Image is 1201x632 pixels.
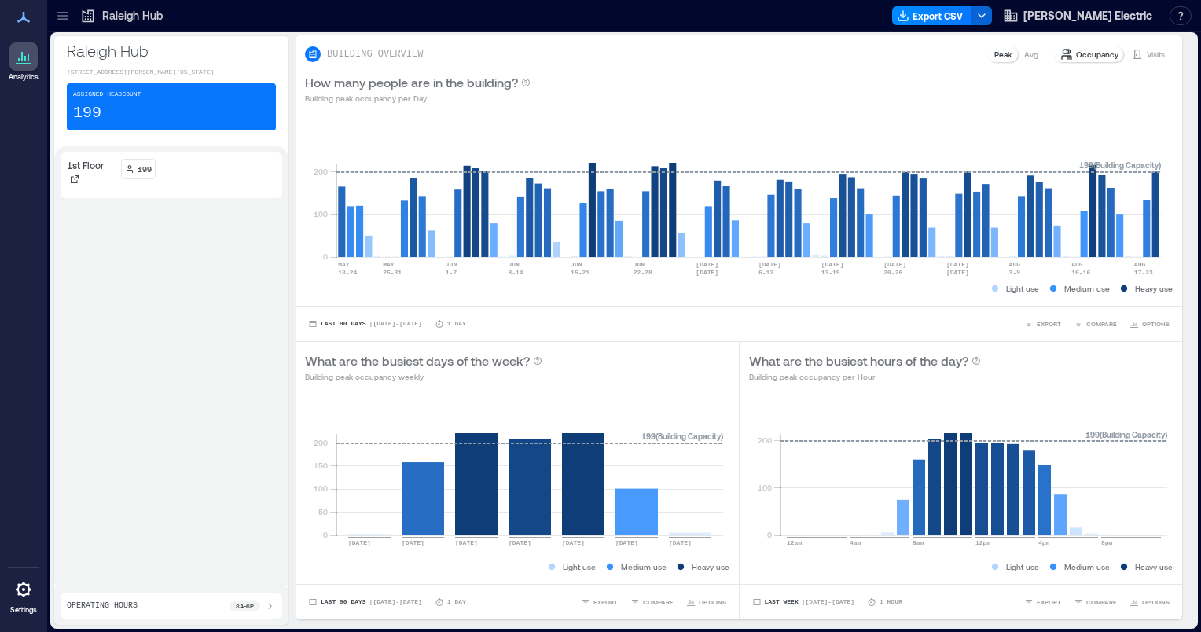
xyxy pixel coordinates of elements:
p: Occupancy [1076,48,1118,61]
span: OPTIONS [699,597,726,607]
text: AUG [1134,261,1146,268]
span: COMPARE [1086,319,1117,329]
tspan: 100 [314,209,328,219]
p: Building peak occupancy per Hour [749,370,981,383]
tspan: 50 [318,507,328,516]
p: Assigned Headcount [73,90,141,99]
span: EXPORT [1037,319,1061,329]
text: [DATE] [348,539,371,546]
text: 20-26 [883,269,902,276]
text: 8pm [1101,539,1113,546]
p: What are the busiest days of the week? [305,351,530,370]
text: [DATE] [946,261,969,268]
p: Settings [10,605,37,615]
p: Heavy use [1135,282,1173,295]
text: 3-9 [1009,269,1021,276]
p: [STREET_ADDRESS][PERSON_NAME][US_STATE] [67,68,276,77]
p: Visits [1147,48,1165,61]
text: [DATE] [402,539,424,546]
text: 6-12 [758,269,773,276]
p: 1 Day [447,597,466,607]
text: AUG [1009,261,1021,268]
a: Settings [5,571,42,619]
p: Raleigh Hub [102,8,163,24]
text: JUN [508,261,520,268]
tspan: 0 [323,252,328,261]
text: [DATE] [562,539,585,546]
tspan: 200 [314,167,328,176]
text: MAY [383,261,395,268]
button: EXPORT [578,594,621,610]
tspan: 200 [757,435,771,445]
text: AUG [1071,261,1083,268]
button: EXPORT [1021,316,1064,332]
tspan: 0 [323,530,328,539]
p: Operating Hours [67,600,138,612]
p: How many people are in the building? [305,73,518,92]
text: [DATE] [758,261,781,268]
text: [DATE] [509,539,531,546]
text: 4am [850,539,861,546]
p: Raleigh Hub [67,39,276,61]
text: [DATE] [946,269,969,276]
p: Heavy use [692,560,729,573]
button: [PERSON_NAME] Electric [998,3,1157,28]
text: [DATE] [821,261,844,268]
p: Peak [994,48,1012,61]
text: [DATE] [455,539,478,546]
a: Analytics [4,38,43,86]
button: Last Week |[DATE]-[DATE] [749,594,858,610]
text: [DATE] [696,269,718,276]
tspan: 200 [314,438,328,447]
tspan: 100 [757,483,771,492]
p: 1 Hour [880,597,902,607]
button: OPTIONS [683,594,729,610]
p: What are the busiest hours of the day? [749,351,968,370]
button: Export CSV [892,6,972,25]
text: 12am [787,539,802,546]
span: COMPARE [1086,597,1117,607]
p: Building peak occupancy per Day [305,92,531,105]
button: OPTIONS [1126,316,1173,332]
p: Light use [1006,282,1039,295]
text: 18-24 [338,269,357,276]
p: Avg [1024,48,1038,61]
button: Last 90 Days |[DATE]-[DATE] [305,594,425,610]
span: COMPARE [643,597,674,607]
text: 22-28 [634,269,652,276]
p: 1 Day [447,319,466,329]
span: EXPORT [1037,597,1061,607]
text: 8-14 [508,269,523,276]
button: EXPORT [1021,594,1064,610]
text: 25-31 [383,269,402,276]
text: JUN [634,261,645,268]
text: 8am [913,539,924,546]
button: OPTIONS [1126,594,1173,610]
text: 1-7 [446,269,457,276]
tspan: 0 [766,530,771,539]
text: 10-16 [1071,269,1090,276]
text: 17-23 [1134,269,1153,276]
span: OPTIONS [1142,319,1170,329]
p: 199 [73,102,101,124]
text: MAY [338,261,350,268]
button: COMPARE [1071,594,1120,610]
text: [DATE] [696,261,718,268]
text: JUN [571,261,582,268]
text: [DATE] [669,539,692,546]
p: Heavy use [1135,560,1173,573]
text: JUN [446,261,457,268]
tspan: 150 [314,461,328,470]
p: 1st Floor [67,159,104,171]
text: 15-21 [571,269,589,276]
p: Medium use [621,560,667,573]
p: Building peak occupancy weekly [305,370,542,383]
span: OPTIONS [1142,597,1170,607]
text: 12pm [975,539,990,546]
text: 13-19 [821,269,840,276]
p: Medium use [1064,560,1110,573]
p: 199 [138,163,152,175]
p: Medium use [1064,282,1110,295]
span: EXPORT [593,597,618,607]
button: Last 90 Days |[DATE]-[DATE] [305,316,425,332]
